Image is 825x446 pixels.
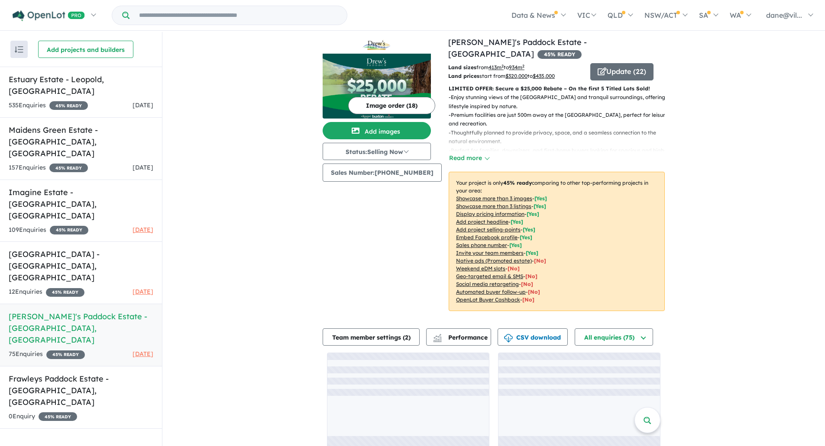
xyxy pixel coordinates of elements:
[38,41,133,58] button: Add projects and builders
[456,218,508,225] u: Add project headline
[509,64,524,71] u: 934 m
[456,203,531,209] u: Showcase more than 3 listings
[503,180,532,186] b: 45 % ready
[323,328,420,346] button: Team member settings (2)
[590,63,654,80] button: Update (22)
[323,122,431,139] button: Add images
[434,334,441,339] img: line-chart.svg
[533,73,555,79] u: $ 435,000
[49,164,88,172] span: 45 % READY
[448,72,584,80] p: start from
[9,186,153,221] h5: Imagine Estate - [GEOGRAPHIC_DATA] , [GEOGRAPHIC_DATA]
[456,234,518,241] u: Embed Facebook profile
[46,288,84,297] span: 45 % READY
[49,101,88,110] span: 45 % READY
[766,11,802,19] span: dane@vil...
[449,153,489,163] button: Read more
[9,100,88,111] div: 535 Enquir ies
[528,289,540,295] span: [No]
[9,287,84,297] div: 12 Enquir ies
[504,64,524,71] span: to
[511,218,523,225] span: [ Yes ]
[501,64,504,68] sup: 2
[9,163,88,173] div: 157 Enquir ies
[46,350,85,359] span: 45 % READY
[9,124,153,159] h5: Maidens Green Estate - [GEOGRAPHIC_DATA] , [GEOGRAPHIC_DATA]
[526,250,538,256] span: [ Yes ]
[323,54,431,119] img: Drew's Paddock Estate - Invermay Park
[456,281,519,287] u: Social media retargeting
[456,257,532,264] u: Native ads (Promoted estate)
[449,84,665,93] p: LIMITED OFFER: Secure a $25,000 Rebate – On the first 5 Titled Lots Sold!
[13,10,85,21] img: Openlot PRO Logo White
[39,412,77,421] span: 45 % READY
[509,242,522,248] span: [ Yes ]
[508,265,520,272] span: [No]
[405,334,408,341] span: 2
[521,281,533,287] span: [No]
[9,74,153,97] h5: Estuary Estate - Leopold , [GEOGRAPHIC_DATA]
[505,73,527,79] u: $ 320,000
[456,195,532,202] u: Showcase more than 3 images
[449,111,672,128] p: - Premium facilities are just 500m away at the [GEOGRAPHIC_DATA], perfect for leisure and recreat...
[456,242,507,248] u: Sales phone number
[456,211,524,217] u: Display pricing information
[456,296,520,303] u: OpenLot Buyer Cashback
[504,334,513,343] img: download icon
[449,128,672,146] p: - Thoughtfully planned to provide privacy, space, and a seamless connection to the natural enviro...
[522,64,524,68] sup: 2
[15,46,23,53] img: sort.svg
[456,273,523,279] u: Geo-targeted email & SMS
[9,248,153,283] h5: [GEOGRAPHIC_DATA] - [GEOGRAPHIC_DATA] , [GEOGRAPHIC_DATA]
[326,40,427,50] img: Drew's Paddock Estate - Invermay Park Logo
[523,226,535,233] span: [ Yes ]
[9,349,85,359] div: 75 Enquir ies
[133,350,153,358] span: [DATE]
[527,73,555,79] span: to
[456,250,524,256] u: Invite your team members
[9,225,88,235] div: 109 Enquir ies
[449,93,672,111] p: - Enjoy stunning views of the [GEOGRAPHIC_DATA] and tranquil surroundings, offering a lifestyle i...
[525,273,537,279] span: [No]
[534,195,547,202] span: [ Yes ]
[522,296,534,303] span: [No]
[133,164,153,171] span: [DATE]
[448,37,587,59] a: [PERSON_NAME]'s Paddock Estate - [GEOGRAPHIC_DATA]
[133,226,153,234] span: [DATE]
[449,146,672,164] p: - Perfect for families, downsizers, and first-home buyers looking for spacious and high-quality l...
[456,226,521,233] u: Add project selling-points
[448,64,476,71] b: Land sizes
[348,97,435,114] button: Image order (18)
[426,328,491,346] button: Performance
[133,288,153,295] span: [DATE]
[537,50,582,59] span: 45 % READY
[323,36,431,119] a: Drew's Paddock Estate - Invermay Park LogoDrew's Paddock Estate - Invermay Park
[456,265,505,272] u: Weekend eDM slots
[534,203,546,209] span: [ Yes ]
[9,373,153,408] h5: Frawleys Paddock Estate - [GEOGRAPHIC_DATA] , [GEOGRAPHIC_DATA]
[323,164,442,182] button: Sales Number:[PHONE_NUMBER]
[9,411,77,422] div: 0 Enquir y
[9,311,153,346] h5: [PERSON_NAME]'s Paddock Estate - [GEOGRAPHIC_DATA] , [GEOGRAPHIC_DATA]
[323,143,431,160] button: Status:Selling Now
[534,257,546,264] span: [No]
[448,73,479,79] b: Land prices
[498,328,568,346] button: CSV download
[433,337,442,342] img: bar-chart.svg
[520,234,532,241] span: [ Yes ]
[456,289,526,295] u: Automated buyer follow-up
[575,328,653,346] button: All enquiries (75)
[527,211,539,217] span: [ Yes ]
[448,63,584,72] p: from
[489,64,504,71] u: 413 m
[449,172,665,311] p: Your project is only comparing to other top-performing projects in your area: - - - - - - - - - -...
[434,334,488,341] span: Performance
[50,226,88,234] span: 45 % READY
[131,6,345,25] input: Try estate name, suburb, builder or developer
[133,101,153,109] span: [DATE]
